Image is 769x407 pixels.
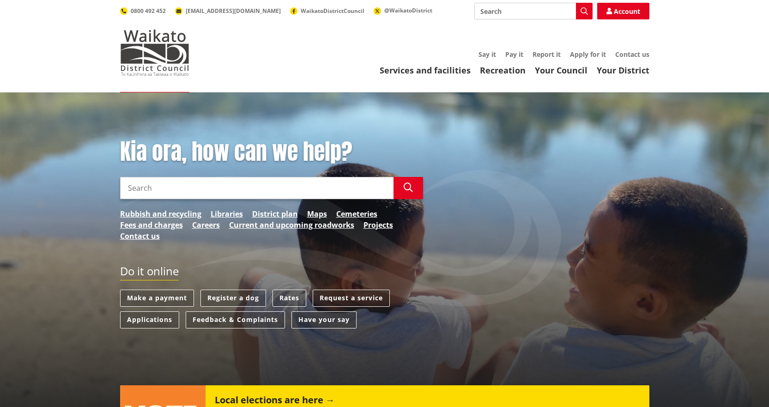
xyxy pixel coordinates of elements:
[505,50,523,59] a: Pay it
[363,219,393,231] a: Projects
[478,50,496,59] a: Say it
[175,7,281,15] a: [EMAIL_ADDRESS][DOMAIN_NAME]
[597,65,649,76] a: Your District
[120,265,179,281] h2: Do it online
[290,7,364,15] a: WaikatoDistrictCouncil
[380,65,471,76] a: Services and facilities
[120,7,166,15] a: 0800 492 452
[480,65,526,76] a: Recreation
[336,208,377,219] a: Cemeteries
[131,7,166,15] span: 0800 492 452
[120,177,394,199] input: Search input
[120,30,189,76] img: Waikato District Council - Te Kaunihera aa Takiwaa o Waikato
[120,208,201,219] a: Rubbish and recycling
[272,290,306,307] a: Rates
[192,219,220,231] a: Careers
[200,290,266,307] a: Register a dog
[186,7,281,15] span: [EMAIL_ADDRESS][DOMAIN_NAME]
[229,219,354,231] a: Current and upcoming roadworks
[301,7,364,15] span: WaikatoDistrictCouncil
[313,290,390,307] a: Request a service
[120,311,179,328] a: Applications
[120,290,194,307] a: Make a payment
[374,6,432,14] a: @WaikatoDistrict
[120,231,160,242] a: Contact us
[535,65,587,76] a: Your Council
[597,3,649,19] a: Account
[291,311,357,328] a: Have your say
[120,219,183,231] a: Fees and charges
[533,50,561,59] a: Report it
[211,208,243,219] a: Libraries
[252,208,298,219] a: District plan
[186,311,285,328] a: Feedback & Complaints
[474,3,593,19] input: Search input
[615,50,649,59] a: Contact us
[570,50,606,59] a: Apply for it
[120,139,423,165] h1: Kia ora, how can we help?
[307,208,327,219] a: Maps
[384,6,432,14] span: @WaikatoDistrict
